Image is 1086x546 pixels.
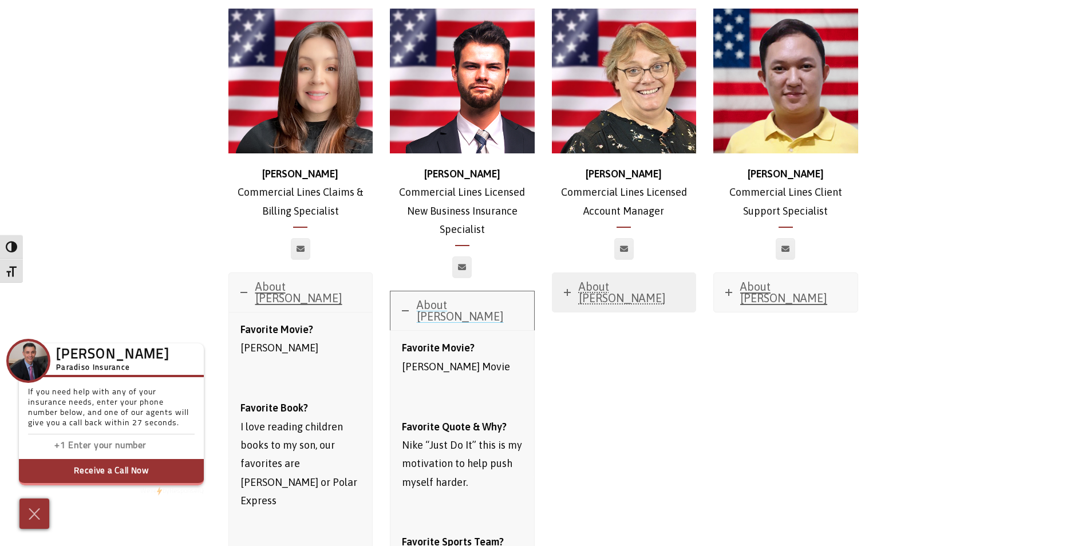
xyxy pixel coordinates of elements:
a: We'rePowered by iconbyResponseiQ [140,488,204,494]
button: Receive a Call Now [19,459,204,485]
strong: [PERSON_NAME] [262,168,338,180]
img: Cross icon [26,505,43,523]
span: About [PERSON_NAME] [255,280,342,304]
input: Enter country code [34,438,68,454]
p: Commercial Lines Licensed Account Manager [552,165,697,220]
p: Commercial Lines Client Support Specialist [713,165,858,220]
a: About [PERSON_NAME] [714,273,858,312]
strong: [PERSON_NAME] [424,168,500,180]
p: I love reading children books to my son, our favorites are [PERSON_NAME] or Polar Express [240,399,361,510]
strong: Favorite Movie? [240,323,313,335]
p: Commercial Lines Claims & Billing Specialist [228,165,373,220]
a: About [PERSON_NAME] [390,291,534,330]
img: Company Icon [9,341,48,381]
img: Powered by icon [157,486,162,496]
strong: [PERSON_NAME] [586,168,662,180]
input: Enter phone number [68,438,183,454]
span: About [PERSON_NAME] [417,298,504,323]
span: About [PERSON_NAME] [740,280,827,304]
strong: Favorite Quote & Why? [402,421,507,433]
h3: [PERSON_NAME] [56,350,169,361]
img: new_headshot_500x500 [228,9,373,153]
p: If you need help with any of your insurance needs, enter your phone number below, and one of our ... [28,387,195,434]
strong: Favorite Movie? [402,342,475,354]
strong: Favorite Book? [240,402,308,414]
img: Glenn Philapil, Jr. [713,9,858,153]
span: About [PERSON_NAME] [579,280,666,304]
a: About [PERSON_NAME] [552,273,696,312]
img: Image (37) [552,9,697,153]
p: [PERSON_NAME] Movie [402,339,523,376]
h5: Paradiso Insurance [56,362,169,374]
strong: [PERSON_NAME] [748,168,824,180]
a: About [PERSON_NAME] [229,273,373,312]
img: Zach_500x500 [390,9,535,153]
p: [PERSON_NAME] [240,321,361,358]
p: Commercial Lines Licensed New Business Insurance Specialist [390,165,535,239]
p: Nike “Just Do It” this is my motivation to help push myself harder. [402,418,523,492]
span: We're by [140,488,169,494]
